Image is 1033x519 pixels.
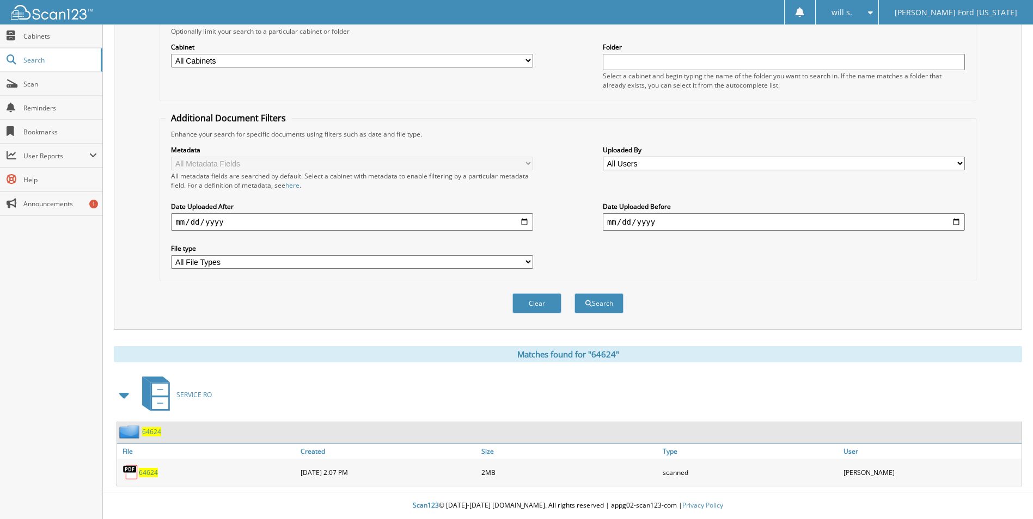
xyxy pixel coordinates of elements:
label: Cabinet [171,42,533,52]
span: Help [23,175,97,184]
label: Uploaded By [603,145,965,155]
button: Clear [512,293,561,313]
input: end [603,213,965,231]
span: SERVICE RO [176,390,212,399]
div: [DATE] 2:07 PM [298,461,479,483]
a: SERVICE RO [136,373,212,416]
span: Scan123 [413,501,439,510]
a: Type [660,444,841,459]
div: [PERSON_NAME] [841,461,1022,483]
span: [PERSON_NAME] Ford [US_STATE] [895,9,1017,16]
span: Search [23,55,95,65]
a: File [117,444,298,459]
label: Date Uploaded After [171,202,533,211]
label: File type [171,244,533,253]
span: Scan [23,79,97,89]
iframe: Chat Widget [979,467,1033,519]
span: Bookmarks [23,127,97,137]
span: User Reports [23,151,89,160]
div: Enhance your search for specific documents using filters such as date and file type. [166,129,970,139]
div: scanned [660,461,841,483]
label: Metadata [171,145,533,155]
label: Folder [603,42,965,52]
a: User [841,444,1022,459]
label: Date Uploaded Before [603,202,965,211]
div: Select a cabinet and begin typing the name of the folder you want to search in. If the name match... [603,71,965,90]
div: 1 [89,200,98,208]
span: will s. [832,9,852,16]
div: 2MB [479,461,659,483]
div: All metadata fields are searched by default. Select a cabinet with metadata to enable filtering b... [171,171,533,190]
img: PDF.png [123,464,139,480]
input: start [171,213,533,231]
a: here [285,181,299,190]
span: Announcements [23,199,97,208]
div: Matches found for "64624" [114,346,1022,362]
legend: Additional Document Filters [166,112,291,124]
div: Optionally limit your search to a particular cabinet or folder [166,27,970,36]
a: 64624 [142,427,161,436]
span: Reminders [23,103,97,113]
img: scan123-logo-white.svg [11,5,93,20]
a: Size [479,444,659,459]
span: Cabinets [23,32,97,41]
a: Created [298,444,479,459]
a: Privacy Policy [682,501,723,510]
a: 64624 [139,468,158,477]
button: Search [574,293,624,313]
img: folder2.png [119,425,142,438]
div: © [DATE]-[DATE] [DOMAIN_NAME]. All rights reserved | appg02-scan123-com | [103,492,1033,519]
